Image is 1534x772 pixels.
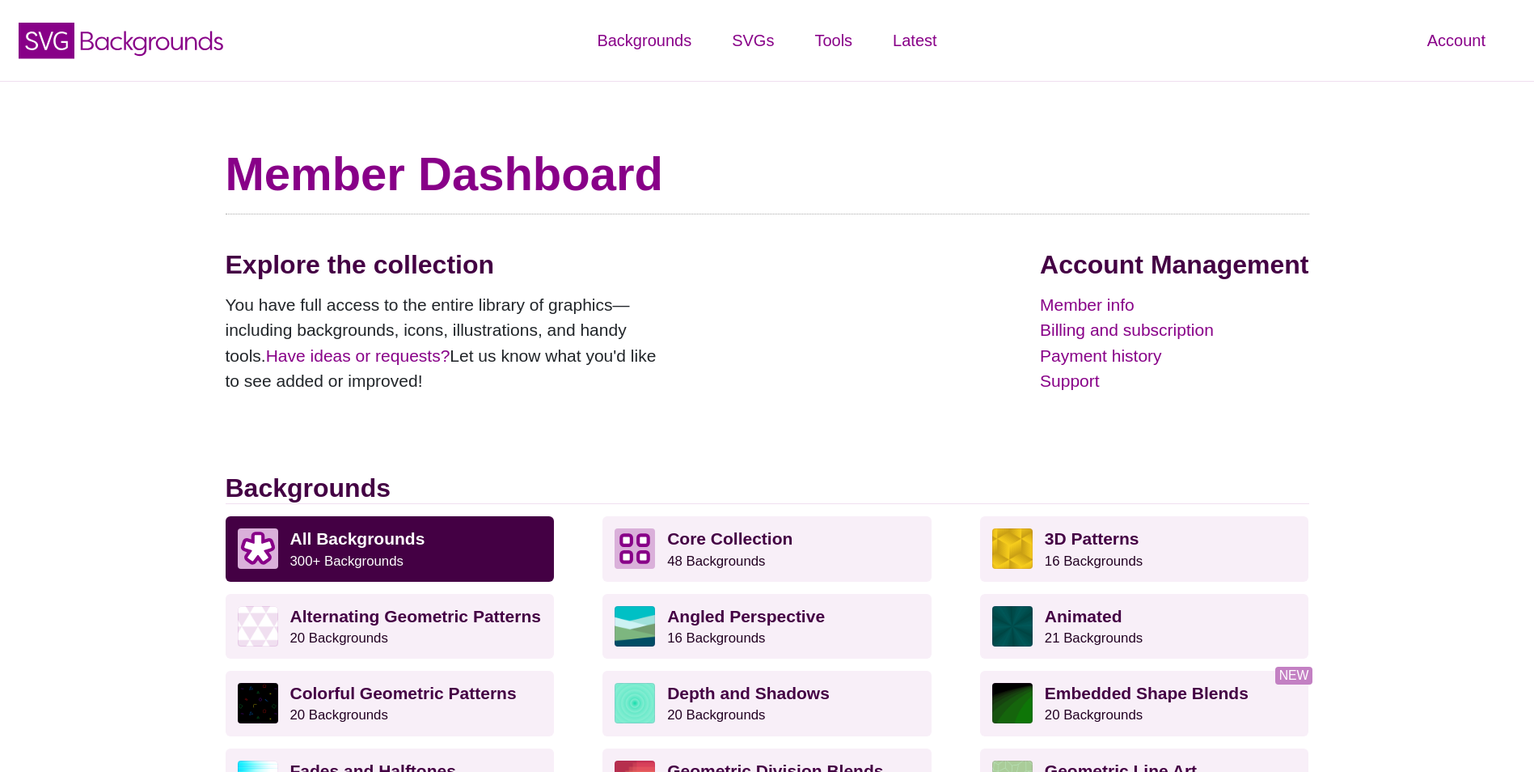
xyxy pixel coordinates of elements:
[615,606,655,647] img: abstract landscape with sky mountains and water
[1040,292,1308,318] a: Member info
[667,707,765,723] small: 20 Backgrounds
[980,671,1309,736] a: Embedded Shape Blends20 Backgrounds
[577,16,712,65] a: Backgrounds
[238,606,278,647] img: light purple and white alternating triangle pattern
[667,607,825,626] strong: Angled Perspective
[290,684,517,702] strong: Colorful Geometric Patterns
[226,594,555,659] a: Alternating Geometric Patterns20 Backgrounds
[794,16,873,65] a: Tools
[712,16,794,65] a: SVGs
[290,630,388,646] small: 20 Backgrounds
[238,683,278,723] img: a rainbow pattern of outlined geometric shapes
[602,671,932,736] a: Depth and Shadows20 Backgrounds
[602,516,932,581] a: Core Collection 48 Backgrounds
[667,684,830,702] strong: Depth and Shadows
[980,594,1309,659] a: Animated21 Backgrounds
[1045,684,1249,702] strong: Embedded Shape Blends
[226,292,670,394] p: You have full access to the entire library of graphics—including backgrounds, icons, illustration...
[873,16,957,65] a: Latest
[226,249,670,280] h2: Explore the collection
[1045,630,1143,646] small: 21 Backgrounds
[667,529,792,548] strong: Core Collection
[1045,707,1143,723] small: 20 Backgrounds
[1407,16,1506,65] a: Account
[992,683,1033,723] img: green to black rings rippling away from corner
[1040,368,1308,394] a: Support
[266,346,450,365] a: Have ideas or requests?
[992,606,1033,647] img: green rave light effect animated background
[1040,317,1308,343] a: Billing and subscription
[1045,529,1139,548] strong: 3D Patterns
[290,607,541,626] strong: Alternating Geometric Patterns
[1045,554,1143,569] small: 16 Backgrounds
[615,683,655,723] img: green layered rings within rings
[290,529,425,548] strong: All Backgrounds
[667,554,765,569] small: 48 Backgrounds
[992,528,1033,569] img: fancy golden cube pattern
[226,473,1309,504] h2: Backgrounds
[1040,249,1308,280] h2: Account Management
[1040,343,1308,369] a: Payment history
[226,516,555,581] a: All Backgrounds 300+ Backgrounds
[226,146,1309,202] h1: Member Dashboard
[980,516,1309,581] a: 3D Patterns16 Backgrounds
[226,671,555,736] a: Colorful Geometric Patterns20 Backgrounds
[1045,607,1122,626] strong: Animated
[602,594,932,659] a: Angled Perspective16 Backgrounds
[667,630,765,646] small: 16 Backgrounds
[290,707,388,723] small: 20 Backgrounds
[290,554,404,569] small: 300+ Backgrounds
